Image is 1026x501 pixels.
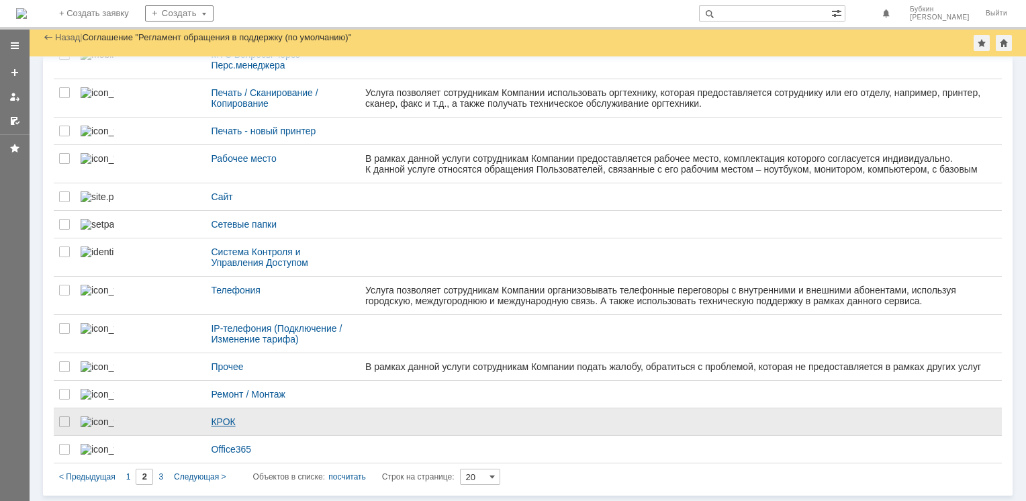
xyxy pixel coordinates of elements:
a: Создать заявку [4,62,26,83]
a: Мои заявки [4,86,26,107]
a: Office365 [205,436,360,463]
div: Office365 [211,444,355,455]
a: Услуга позволяет сотрудникам Компании организовывать телефонные переговоры с внутренними и внешни... [360,277,991,314]
a: icon_vit_uslug_mini1.png [75,353,205,380]
img: icon_vit_uslug_mini1.png [81,444,114,455]
a: icon_vit_uslug_mini1.png [75,408,205,435]
a: Перейти на домашнюю страницу [16,8,27,19]
div: МТС Вопросы через Перс.менеджера [211,49,355,71]
i: Строк на странице: [253,469,455,485]
a: setpapki.png [75,211,205,238]
div: Прочее [211,361,355,372]
div: Телефония [211,285,355,295]
a: Сетевые папки [205,211,360,238]
div: Печать / Сканирование / Копирование [211,87,355,109]
img: icon_vit_uslug_mini13.png [81,153,114,164]
img: icon_vit_uslug_mini1.png [81,416,114,427]
a: icon_vit_uslug_mini4.png [75,118,205,144]
div: Добавить в избранное [974,35,990,51]
a: icon_vit_uslug_mini4.png [75,79,205,117]
a: site.png [75,183,205,210]
span: Объектов в списке: [253,472,325,482]
div: Рабочее место [211,153,355,164]
div: Печать - новый принтер [211,126,355,136]
img: identity_theft-32.png [81,246,114,257]
a: Ремонт / Монтаж [205,381,360,408]
a: icon_vit_uslug_mini5.png [75,315,205,353]
div: Сетевые папки [211,219,355,230]
div: Услуга позволяет сотрудникам Компании использовать оргтехнику, которая предоставляется сотруднику... [365,87,986,141]
div: IP-телефония (Подключение / Изменение тарифа) [211,323,355,345]
a: МТС Вопросы через Перс.менеджера [205,41,360,79]
a: В рамках данной услуги сотрудникам Компании предоставляется рабочее место, комплектация которого ... [360,145,991,183]
span: 1 [126,472,131,482]
a: Печать / Сканирование / Копирование [205,79,360,117]
img: setpapki.png [81,219,114,230]
img: icon_vit_uslug_mini1.png [81,361,114,372]
a: icon_vit_uslug_mini13.png [75,145,205,183]
a: icon_vit_uslug_mini5.png [75,277,205,314]
div: | [80,32,82,42]
img: icon_vit_uslug_mini5.png [81,323,114,334]
span: [PERSON_NAME] [910,13,970,21]
div: В рамках данной услуги сотрудникам Компании подать жалобу, обратиться с проблемой, которая не пре... [365,361,986,372]
div: Система Контроля и Управления Доступом [211,246,355,268]
div: Сайт [211,191,355,202]
span: Следующая > [174,472,226,482]
div: Создать [145,5,214,21]
img: site.png [81,191,114,202]
a: icon_vit_uslug_mini1.png [75,381,205,408]
span: Бубкин [910,5,970,13]
span: 3 [158,472,163,482]
a: IP-телефония (Подключение / Изменение тарифа) [205,315,360,353]
a: Печать - новый принтер [205,118,360,144]
a: icon_vit_uslug_mini1.png [75,436,205,463]
span: Расширенный поиск [831,6,845,19]
div: Услуга позволяет сотрудникам Компании организовывать телефонные переговоры с внутренними и внешни... [365,285,986,306]
a: Услуга позволяет сотрудникам Компании использовать оргтехнику, которая предоставляется сотруднику... [360,79,991,117]
a: Прочее [205,353,360,380]
img: icon_vit_uslug_mini5.png [81,285,114,295]
div: В рамках данной услуги сотрудникам Компании предоставляется рабочее место, комплектация которого ... [365,153,986,185]
a: Рабочее место [205,145,360,183]
a: Система Контроля и Управления Доступом [205,238,360,276]
div: Соглашение "Регламент обращения в поддержку (по умолчанию)" [83,32,352,42]
a: Назад [55,32,80,42]
a: mobile.png [75,41,205,79]
div: Ремонт / Монтаж [211,389,355,400]
img: logo [16,8,27,19]
a: Телефония [205,277,360,314]
a: Сайт [205,183,360,210]
div: посчитать [328,469,366,485]
span: < Предыдущая [59,472,115,482]
a: Мои согласования [4,110,26,132]
img: icon_vit_uslug_mini4.png [81,126,114,136]
a: identity_theft-32.png [75,238,205,276]
img: icon_vit_uslug_mini4.png [81,87,114,98]
div: КРОК [211,416,355,427]
a: КРОК [205,408,360,435]
div: Сделать домашней страницей [996,35,1012,51]
img: icon_vit_uslug_mini1.png [81,389,114,400]
a: В рамках данной услуги сотрудникам Компании подать жалобу, обратиться с проблемой, которая не пре... [360,353,991,380]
